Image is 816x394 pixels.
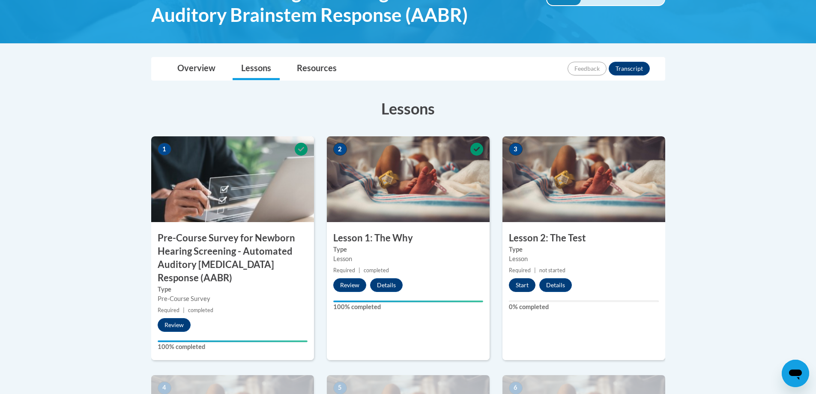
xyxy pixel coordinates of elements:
[359,267,360,274] span: |
[288,57,345,80] a: Resources
[509,267,531,274] span: Required
[158,143,171,156] span: 1
[568,62,607,75] button: Feedback
[509,302,659,312] label: 0% completed
[158,318,191,332] button: Review
[509,254,659,264] div: Lesson
[158,307,179,313] span: Required
[333,245,483,254] label: Type
[370,278,403,292] button: Details
[502,232,665,245] h3: Lesson 2: The Test
[327,136,490,222] img: Course Image
[169,57,224,80] a: Overview
[333,301,483,302] div: Your progress
[364,267,389,274] span: completed
[609,62,650,75] button: Transcript
[509,245,659,254] label: Type
[509,143,523,156] span: 3
[539,278,572,292] button: Details
[158,285,308,294] label: Type
[539,267,565,274] span: not started
[151,136,314,222] img: Course Image
[158,340,308,342] div: Your progress
[183,307,185,313] span: |
[188,307,213,313] span: completed
[151,98,665,119] h3: Lessons
[333,278,366,292] button: Review
[158,294,308,304] div: Pre-Course Survey
[502,136,665,222] img: Course Image
[534,267,536,274] span: |
[333,254,483,264] div: Lesson
[158,342,308,352] label: 100% completed
[333,143,347,156] span: 2
[333,267,355,274] span: Required
[333,302,483,312] label: 100% completed
[233,57,280,80] a: Lessons
[782,360,809,387] iframe: Button to launch messaging window
[327,232,490,245] h3: Lesson 1: The Why
[509,278,535,292] button: Start
[151,232,314,284] h3: Pre-Course Survey for Newborn Hearing Screening - Automated Auditory [MEDICAL_DATA] Response (AABR)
